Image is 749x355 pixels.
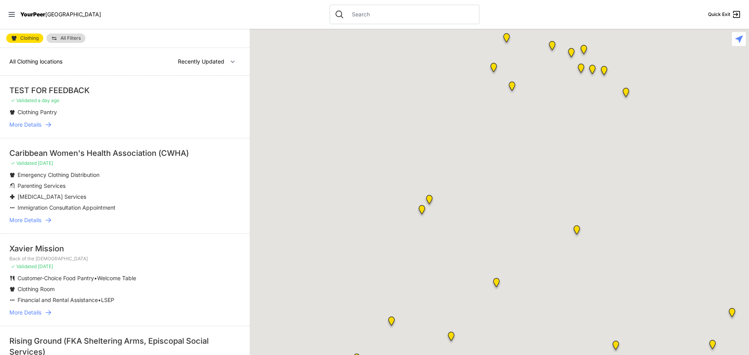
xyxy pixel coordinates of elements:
span: Clothing Pantry [18,109,57,115]
span: ✓ Validated [11,263,37,269]
span: Financial and Rental Assistance [18,297,98,303]
div: The PILLARS – Holistic Recovery Support [547,41,557,53]
div: Manhattan [587,65,597,77]
span: [GEOGRAPHIC_DATA] [45,11,101,18]
div: TEST FOR FEEDBACK [9,85,240,96]
span: [DATE] [38,160,53,166]
a: Clothing [6,34,43,43]
span: Customer-Choice Food Pantry [18,275,94,281]
a: More Details [9,309,240,316]
div: Xavier Mission [9,243,240,254]
div: Main Location [621,88,631,100]
span: • [98,297,101,303]
span: Welcome Table [97,275,136,281]
span: More Details [9,121,41,129]
span: Parenting Services [18,182,66,189]
span: ✓ Validated [11,160,37,166]
p: Back of the [DEMOGRAPHIC_DATA] [9,256,240,262]
span: Immigration Consultation Appointment [18,204,115,211]
span: Clothing Room [18,286,55,292]
span: ✓ Validated [11,97,37,103]
span: [DATE] [38,263,53,269]
span: More Details [9,216,41,224]
div: Pathways Adult Drop-In Program [424,195,434,207]
input: Search [347,11,474,18]
span: • [94,275,97,281]
div: Manhattan [492,278,501,290]
span: All Clothing locations [9,58,62,65]
div: Manhattan [579,45,589,57]
div: East Harlem [599,66,609,78]
a: More Details [9,121,240,129]
a: YourPeer[GEOGRAPHIC_DATA] [20,12,101,17]
span: Clothing [20,36,39,41]
span: Emergency Clothing Distribution [18,171,99,178]
div: Caribbean Women's Health Association (CWHA) [9,148,240,159]
a: Quick Exit [708,10,741,19]
div: 9th Avenue Drop-in Center [387,316,396,329]
span: YourPeer [20,11,45,18]
div: The Cathedral Church of St. John the Divine [507,81,517,94]
div: Fancy Thrift Shop [611,341,621,353]
span: [MEDICAL_DATA] Services [18,193,86,200]
div: Uptown/Harlem DYCD Youth Drop-in Center [566,48,576,60]
div: Avenue Church [572,225,582,238]
span: a day ago [38,97,59,103]
div: Ford Hall [489,63,499,75]
a: All Filters [46,34,85,43]
span: More Details [9,309,41,316]
a: More Details [9,216,240,224]
span: Quick Exit [708,11,730,18]
div: Manhattan [502,33,511,46]
span: All Filters [60,36,81,41]
span: LSEP [101,297,114,303]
